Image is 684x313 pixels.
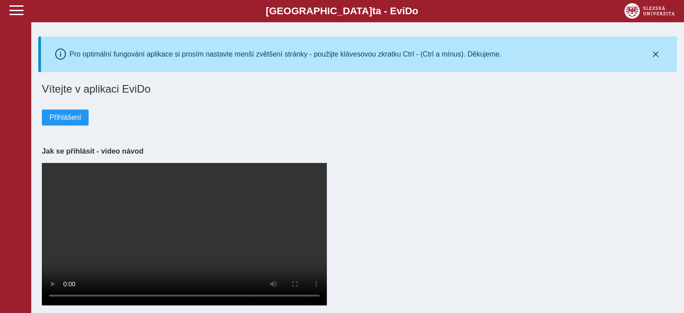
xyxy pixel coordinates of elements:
[69,50,501,58] div: Pro optimální fungování aplikace si prosím nastavte menší zvětšení stránky - použijte klávesovou ...
[412,5,419,16] span: o
[27,5,657,17] b: [GEOGRAPHIC_DATA] a - Evi
[42,163,327,305] video: Your browser does not support the video tag.
[49,114,81,122] span: Přihlášení
[42,110,89,126] button: Přihlášení
[405,5,412,16] span: D
[42,147,673,155] h3: Jak se přihlásit - video návod
[372,5,375,16] span: t
[42,83,673,95] h1: Vítejte v aplikaci EviDo
[624,3,675,19] img: logo_web_su.png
